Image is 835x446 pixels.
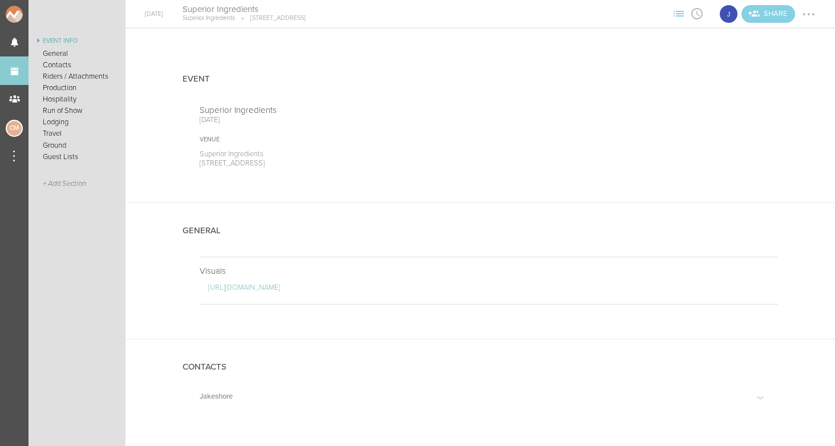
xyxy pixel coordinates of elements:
a: Production [29,82,125,94]
p: [STREET_ADDRESS] [235,14,306,22]
img: NOMAD [6,6,70,23]
div: Venue [200,136,464,144]
h4: Contacts [183,362,226,372]
div: J [719,4,739,24]
p: Superior Ingredients [183,14,235,22]
p: [DATE] [200,115,464,124]
div: Jakeshore [719,4,739,24]
a: Guest Lists [29,151,125,163]
a: Event Info [29,34,125,48]
a: Travel [29,128,125,139]
span: View Sections [670,10,688,17]
div: Charlie McGinley [6,120,23,137]
a: Invite teams to the Event [741,5,795,23]
h4: Event [183,74,210,84]
a: Ground [29,140,125,151]
p: Visuals [200,266,778,276]
a: [URL][DOMAIN_NAME] [208,283,280,292]
a: Contacts [29,59,125,71]
h4: General [183,226,221,236]
a: Hospitality [29,94,125,105]
a: Riders / Attachments [29,71,125,82]
a: Run of Show [29,105,125,116]
a: Lodging [29,116,125,128]
div: Share [741,5,795,23]
span: + Add Section [43,180,86,188]
h5: Jakeshore [200,393,233,400]
p: [STREET_ADDRESS] [200,159,464,168]
a: General [29,48,125,59]
p: Superior Ingredients [200,149,464,159]
h4: Superior Ingredients [183,4,306,15]
span: View Itinerary [688,10,706,17]
p: Superior Ingredients [200,105,464,115]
